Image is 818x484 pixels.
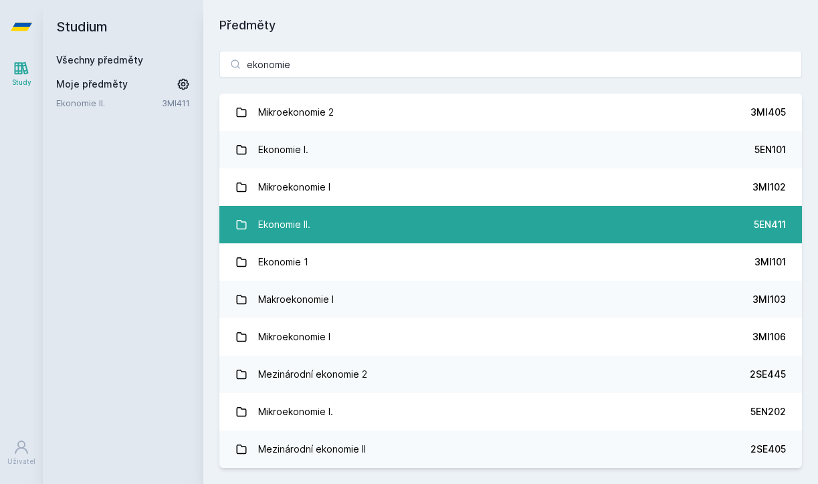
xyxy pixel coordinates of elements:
[219,94,802,131] a: Mikroekonomie 2 3MI405
[258,436,366,463] div: Mezinárodní ekonomie II
[56,78,128,91] span: Moje předměty
[162,98,190,108] a: 3MI411
[219,206,802,243] a: Ekonomie II. 5EN411
[258,286,334,313] div: Makroekonomie I
[56,96,162,110] a: Ekonomie II.
[219,16,802,35] h1: Předměty
[754,218,786,231] div: 5EN411
[219,393,802,431] a: Mikroekonomie I. 5EN202
[258,174,330,201] div: Mikroekonomie I
[258,398,333,425] div: Mikroekonomie I.
[754,143,786,156] div: 5EN101
[219,431,802,468] a: Mezinárodní ekonomie II 2SE405
[750,368,786,381] div: 2SE445
[752,330,786,344] div: 3MI106
[56,54,143,66] a: Všechny předměty
[219,131,802,168] a: Ekonomie I. 5EN101
[258,211,310,238] div: Ekonomie II.
[754,255,786,269] div: 3MI101
[258,99,334,126] div: Mikroekonomie 2
[3,53,40,94] a: Study
[750,106,786,119] div: 3MI405
[219,356,802,393] a: Mezinárodní ekonomie 2 2SE445
[752,180,786,194] div: 3MI102
[219,318,802,356] a: Mikroekonomie I 3MI106
[219,51,802,78] input: Název nebo ident předmětu…
[750,443,786,456] div: 2SE405
[258,324,330,350] div: Mikroekonomie I
[219,281,802,318] a: Makroekonomie I 3MI103
[7,457,35,467] div: Uživatel
[258,136,308,163] div: Ekonomie I.
[219,168,802,206] a: Mikroekonomie I 3MI102
[219,243,802,281] a: Ekonomie 1 3MI101
[750,405,786,418] div: 5EN202
[258,249,308,275] div: Ekonomie 1
[752,293,786,306] div: 3MI103
[3,433,40,473] a: Uživatel
[258,361,367,388] div: Mezinárodní ekonomie 2
[12,78,31,88] div: Study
